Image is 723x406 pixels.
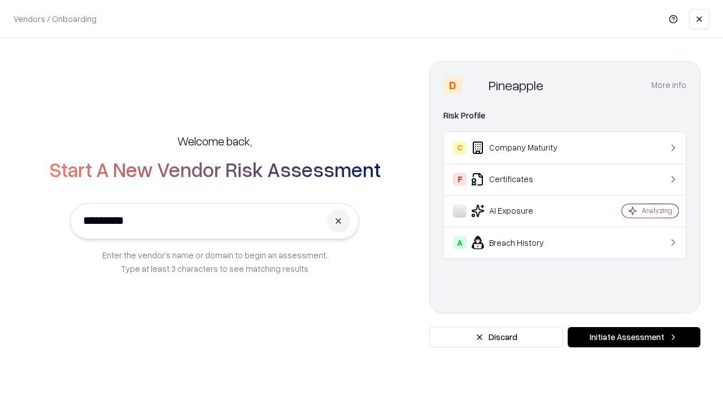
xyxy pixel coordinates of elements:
[453,204,588,218] div: AI Exposure
[453,173,588,186] div: Certificates
[453,141,467,155] div: C
[453,236,467,249] div: A
[489,76,543,94] div: Pineapple
[177,133,252,149] h5: Welcome back,
[49,158,381,180] h2: Start A New Vendor Risk Assessment
[642,206,672,215] div: Analyzing
[443,76,461,94] div: D
[14,13,97,25] p: Vendors / Onboarding
[453,141,588,155] div: Company Maturity
[466,76,484,94] img: Pineapple
[429,327,563,347] button: Discard
[568,327,700,347] button: Initiate Assessment
[651,75,686,95] button: More info
[102,248,328,275] p: Enter the vendor’s name or domain to begin an assessment. Type at least 3 characters to see match...
[453,173,467,186] div: F
[453,236,588,249] div: Breach History
[443,109,686,122] div: Risk Profile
